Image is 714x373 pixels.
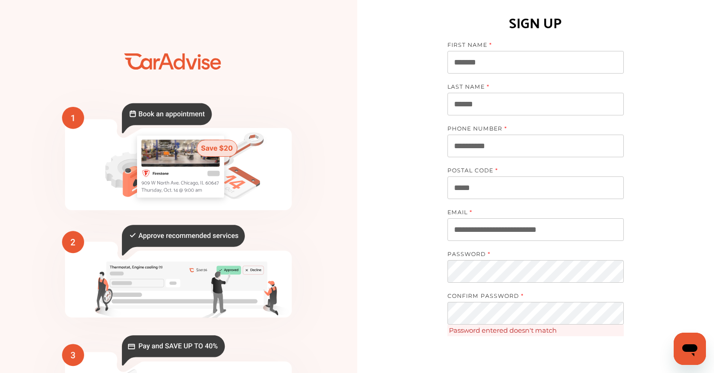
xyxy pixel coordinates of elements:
[447,209,614,218] label: EMAIL
[447,41,614,51] label: FIRST NAME
[509,10,562,34] h1: SIGN UP
[447,325,624,336] span: Password entered doesn't match
[447,125,614,135] label: PHONE NUMBER
[447,167,614,176] label: POSTAL CODE
[447,83,614,93] label: LAST NAME
[447,251,614,260] label: PASSWORD
[447,292,614,302] label: CONFIRM PASSWORD
[674,333,706,365] iframe: Button to launch messaging window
